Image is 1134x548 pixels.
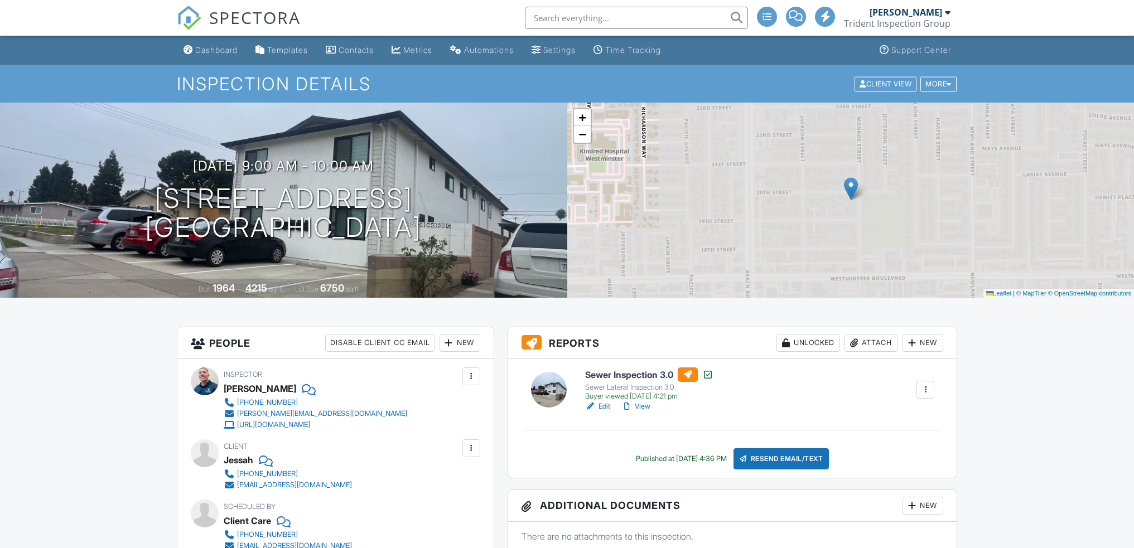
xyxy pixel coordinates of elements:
a: Templates [251,40,312,61]
h1: Inspection Details [177,74,958,94]
div: Dashboard [195,45,238,55]
span: SPECTORA [209,6,301,29]
div: Jessah [224,452,253,468]
div: More [920,76,957,91]
div: 1964 [213,282,235,294]
h3: Reports [508,327,957,359]
a: Sewer Inspection 3.0 Sewer Lateral Inspection 3.0 Buyer viewed [DATE] 4:21 pm [585,367,713,401]
a: [URL][DOMAIN_NAME] [224,419,407,430]
div: 4215 [245,282,267,294]
div: [PERSON_NAME] [870,7,942,18]
span: Built [199,285,211,293]
a: [PHONE_NUMBER] [224,529,352,540]
div: 6750 [320,282,344,294]
a: [EMAIL_ADDRESS][DOMAIN_NAME] [224,479,352,491]
span: + [578,110,586,124]
div: New [440,334,480,352]
div: Attach [845,334,898,352]
span: Inspector [224,370,262,379]
div: Settings [543,45,576,55]
a: Edit [585,401,610,412]
a: Support Center [875,40,956,61]
a: Metrics [387,40,437,61]
h1: [STREET_ADDRESS] [GEOGRAPHIC_DATA] [145,184,422,243]
div: Time Tracking [605,45,661,55]
div: [PHONE_NUMBER] [237,398,298,407]
div: Client Care [224,512,271,529]
div: [PERSON_NAME] [224,380,296,397]
span: sq. ft. [269,285,284,293]
a: [PHONE_NUMBER] [224,397,407,408]
p: There are no attachments to this inspection. [522,530,944,542]
img: Marker [844,177,858,200]
a: Zoom out [574,126,591,143]
div: Metrics [403,45,432,55]
span: Lot Size [295,285,319,293]
div: New [903,334,943,352]
span: − [578,127,586,141]
div: New [903,497,943,515]
a: Client View [853,79,919,88]
div: [EMAIL_ADDRESS][DOMAIN_NAME] [237,481,352,489]
div: Resend Email/Text [734,448,829,469]
div: Unlocked [776,334,840,352]
a: Dashboard [179,40,242,61]
div: Support Center [891,45,951,55]
div: Automations [464,45,514,55]
h3: People [177,327,494,359]
span: Scheduled By [224,502,276,511]
a: [PERSON_NAME][EMAIL_ADDRESS][DOMAIN_NAME] [224,408,407,419]
div: Templates [267,45,308,55]
span: | [1013,290,1015,297]
a: © OpenStreetMap contributors [1048,290,1131,297]
div: Trident Inspection Group [844,18,950,29]
a: [PHONE_NUMBER] [224,468,352,479]
span: sq.ft. [346,285,360,293]
div: Sewer Lateral Inspection 3.0 [585,383,713,392]
h3: Additional Documents [508,490,957,522]
a: View [621,401,650,412]
a: Leaflet [986,290,1011,297]
a: Contacts [321,40,378,61]
div: Client View [855,76,916,91]
a: Settings [527,40,580,61]
img: The Best Home Inspection Software - Spectora [177,6,201,30]
div: Contacts [339,45,374,55]
div: [URL][DOMAIN_NAME] [237,420,310,429]
span: Client [224,442,248,450]
div: [PHONE_NUMBER] [237,469,298,478]
div: [PHONE_NUMBER] [237,530,298,539]
h3: [DATE] 9:00 am - 10:00 am [193,158,374,173]
h6: Sewer Inspection 3.0 [585,367,713,382]
a: SPECTORA [177,15,301,38]
a: Time Tracking [589,40,665,61]
a: Zoom in [574,109,591,126]
input: Search everything... [525,7,748,29]
div: Published at [DATE] 4:36 PM [636,454,727,463]
a: © MapTiler [1016,290,1046,297]
div: Disable Client CC Email [325,334,435,352]
div: [PERSON_NAME][EMAIL_ADDRESS][DOMAIN_NAME] [237,409,407,418]
a: Automations (Advanced) [446,40,518,61]
div: Buyer viewed [DATE] 4:21 pm [585,392,713,401]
